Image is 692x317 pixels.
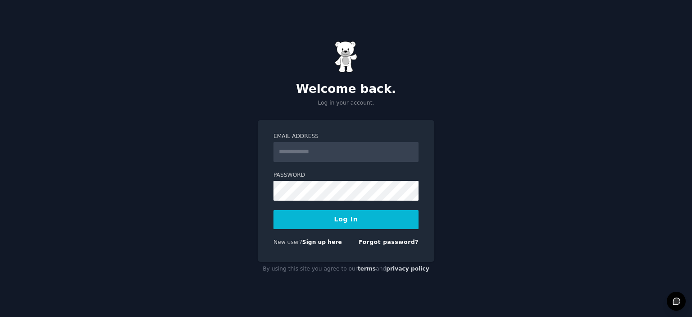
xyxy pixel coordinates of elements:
[273,171,419,179] label: Password
[335,41,357,73] img: Gummy Bear
[273,210,419,229] button: Log In
[359,239,419,245] a: Forgot password?
[258,82,434,96] h2: Welcome back.
[273,239,302,245] span: New user?
[386,266,429,272] a: privacy policy
[358,266,376,272] a: terms
[302,239,342,245] a: Sign up here
[258,262,434,276] div: By using this site you agree to our and
[258,99,434,107] p: Log in your account.
[273,133,419,141] label: Email Address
